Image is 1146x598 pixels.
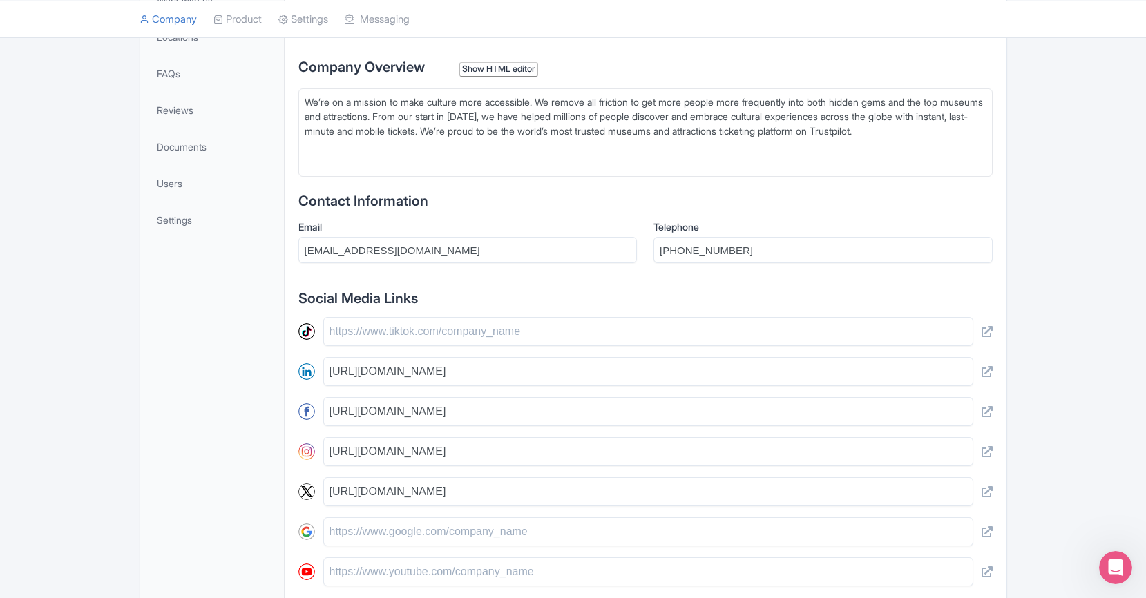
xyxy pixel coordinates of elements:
[298,483,315,500] img: x-round-01-2a040f8114114d748f4f633894d6978b.svg
[298,443,315,460] img: instagram-round-01-d873700d03cfe9216e9fb2676c2aa726.svg
[323,397,973,426] input: https://www.facebook.com/company_name
[143,131,281,162] a: Documents
[298,59,425,75] span: Company Overview
[305,95,986,153] div: We’re on a mission to make culture more accessible. We remove all friction to get more people mor...
[298,523,315,540] img: google-round-01-4c7ae292eccd65b64cc32667544fd5c1.svg
[323,317,973,346] input: https://www.tiktok.com/company_name
[143,58,281,89] a: FAQs
[653,221,699,233] span: Telephone
[298,403,315,420] img: facebook-round-01-50ddc191f871d4ecdbe8252d2011563a.svg
[298,363,315,380] img: linkedin-round-01-4bc9326eb20f8e88ec4be7e8773b84b7.svg
[157,66,180,81] span: FAQs
[143,204,281,235] a: Settings
[323,557,973,586] input: https://www.youtube.com/company_name
[323,437,973,466] input: https://www.instagram.com/company_name
[298,291,993,306] h2: Social Media Links
[157,176,182,191] span: Users
[298,323,315,340] img: tiktok-round-01-ca200c7ba8d03f2cade56905edf8567d.svg
[298,193,993,209] h2: Contact Information
[157,103,193,117] span: Reviews
[157,139,207,154] span: Documents
[459,62,539,77] div: Show HTML editor
[323,357,973,386] input: https://www.linkedin.com/company/name
[143,168,281,199] a: Users
[323,477,973,506] input: https://www.x.com/company_name
[298,563,315,580] img: youtube-round-01-0acef599b0341403c37127b094ecd7da.svg
[143,95,281,126] a: Reviews
[298,221,322,233] span: Email
[1099,551,1132,584] iframe: Intercom live chat
[157,213,192,227] span: Settings
[323,517,973,546] input: https://www.google.com/company_name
